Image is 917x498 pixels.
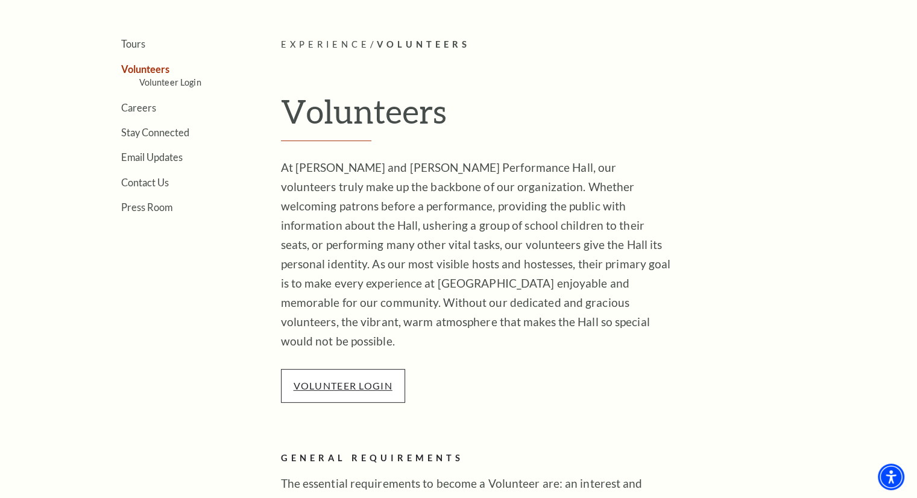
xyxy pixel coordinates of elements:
[294,380,392,391] a: VOLUNTEER LOGIN - open in a new tab
[281,37,833,52] p: /
[121,63,169,75] a: Volunteers
[121,38,145,49] a: Tours
[121,151,183,163] a: Email Updates
[139,77,201,87] a: Volunteer Login
[281,451,673,466] h2: GENERAL REQUIREMENTS
[121,127,189,138] a: Stay Connected
[121,201,172,213] a: Press Room
[878,464,904,490] div: Accessibility Menu
[281,39,370,49] span: Experience
[121,102,156,113] a: Careers
[281,158,673,351] p: At [PERSON_NAME] and [PERSON_NAME] Performance Hall, our volunteers truly make up the backbone of...
[121,177,169,188] a: Contact Us
[376,39,470,49] span: Volunteers
[281,92,833,141] h1: Volunteers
